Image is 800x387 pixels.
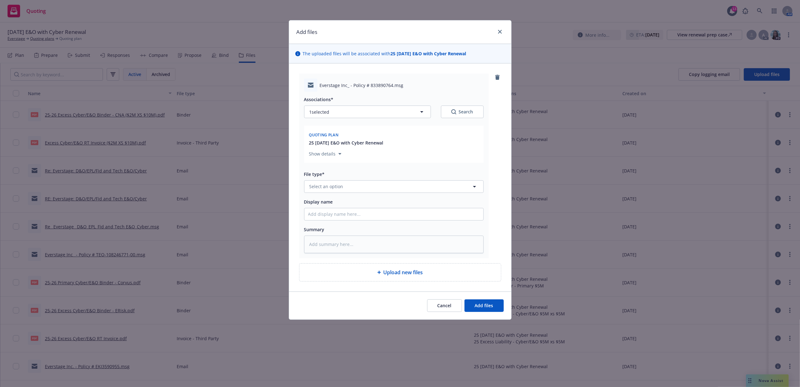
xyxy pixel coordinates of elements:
button: 1selected [304,106,431,118]
a: close [496,28,504,35]
span: The uploaded files will be associated with [303,50,466,57]
a: remove [494,74,501,81]
span: File type* [304,171,325,177]
input: Add display name here... [304,208,483,220]
span: Cancel [438,303,452,308]
span: Select an option [309,183,343,190]
button: Add files [464,299,504,312]
span: 1 selected [309,109,330,115]
span: Summary [304,226,325,232]
h1: Add files [297,28,318,36]
div: Search [451,109,473,115]
span: Display name [304,199,333,205]
svg: Search [451,109,456,114]
button: SearchSearch [441,106,484,118]
button: 25 [DATE] E&O with Cyber Renewal [309,139,384,146]
span: Add files [475,303,493,308]
span: Upload new files [384,269,423,276]
strong: 25 [DATE] E&O with Cyber Renewal [391,51,466,57]
div: Upload new files [299,263,501,281]
button: Select an option [304,180,484,193]
button: Show details [307,150,344,158]
button: Cancel [427,299,462,312]
span: Everstage Inc_ - Policy # 833890764.msg [320,82,404,89]
span: Associations* [304,96,334,102]
span: Quoting plan [309,132,339,138]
